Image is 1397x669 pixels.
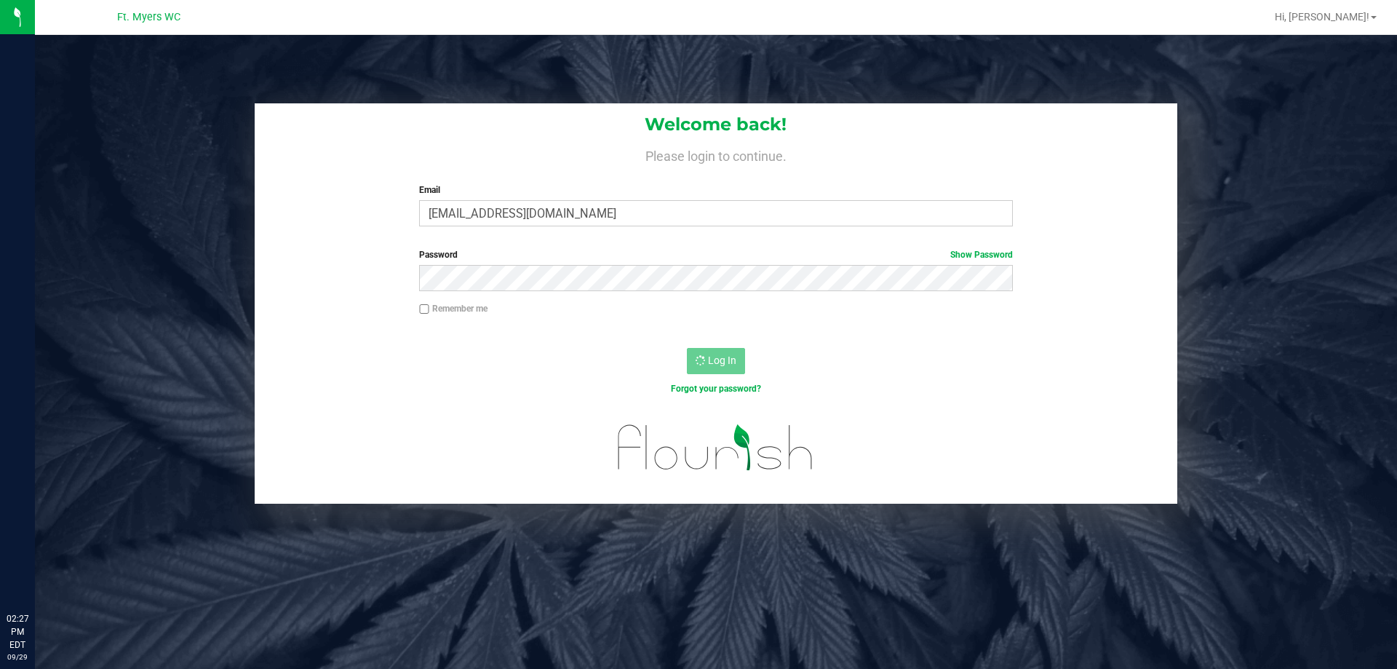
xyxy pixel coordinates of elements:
[419,304,429,314] input: Remember me
[419,302,487,315] label: Remember me
[1275,11,1369,23] span: Hi, [PERSON_NAME]!
[117,11,180,23] span: Ft. Myers WC
[7,612,28,652] p: 02:27 PM EDT
[255,146,1177,163] h4: Please login to continue.
[7,652,28,662] p: 09/29
[708,355,736,366] span: Log In
[600,411,831,485] img: flourish_logo.svg
[687,348,745,374] button: Log In
[419,250,458,260] span: Password
[671,384,761,394] a: Forgot your password?
[255,115,1177,134] h1: Welcome back!
[950,250,1013,260] a: Show Password
[419,183,1012,197] label: Email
